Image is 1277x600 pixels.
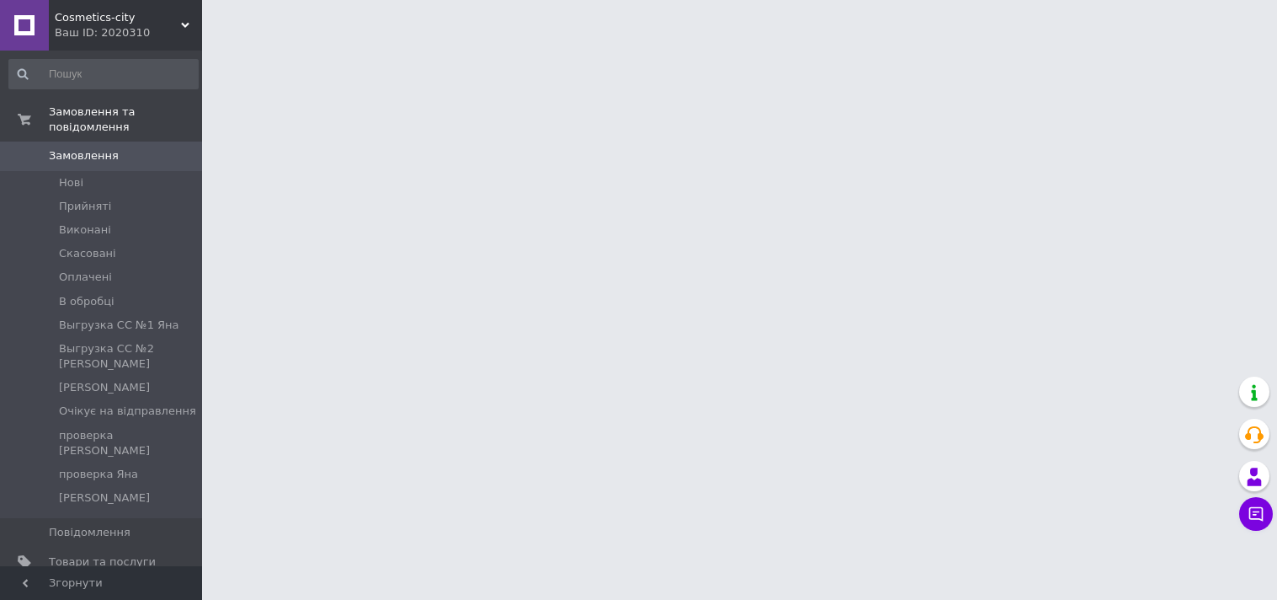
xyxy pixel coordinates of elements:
[59,175,83,190] span: Нові
[55,10,181,25] span: Cosmetics-city
[49,554,156,570] span: Товари та послуги
[59,199,111,214] span: Прийняті
[59,380,150,395] span: [PERSON_NAME]
[59,294,114,309] span: В обробці
[49,525,130,540] span: Повідомлення
[59,318,179,333] span: Выгрузка СС №1 Яна
[55,25,202,40] div: Ваш ID: 2020310
[59,428,197,458] span: проверка [PERSON_NAME]
[1239,497,1273,531] button: Чат з покупцем
[49,104,202,135] span: Замовлення та повідомлення
[59,467,138,482] span: проверка Яна
[59,490,150,506] span: [PERSON_NAME]
[59,341,197,372] span: Выгрузка СС №2 [PERSON_NAME]
[59,270,112,285] span: Оплачені
[49,148,119,163] span: Замовлення
[8,59,199,89] input: Пошук
[59,246,116,261] span: Скасовані
[59,404,196,419] span: Очікує на відправлення
[59,222,111,238] span: Виконані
